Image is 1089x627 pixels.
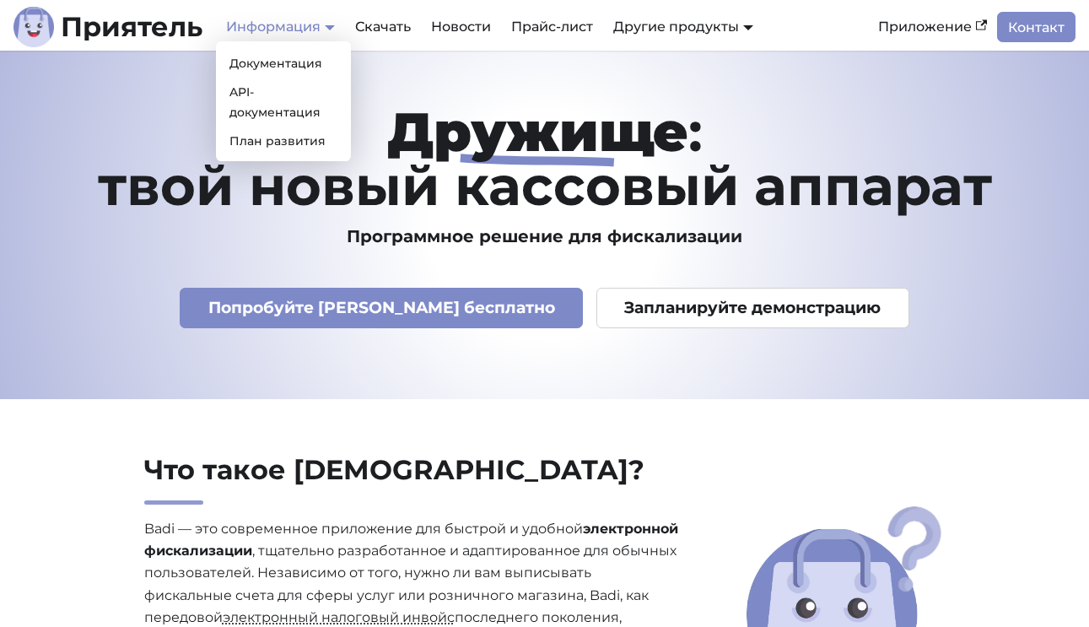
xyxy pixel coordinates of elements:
[226,19,335,35] a: Информация
[229,84,321,119] font: API-документация
[501,13,603,41] a: Прайс-лист
[387,99,688,165] font: Дружище
[624,298,881,317] font: Запланируйте демонстрацию
[347,226,742,246] font: Программное решение для фискализации
[229,56,322,71] font: Документация
[223,51,344,77] a: Документация
[688,99,703,165] font: :
[223,79,344,125] a: API-документация
[223,128,344,154] a: План развития
[144,521,583,537] font: Badi — это современное приложение для быстрой и удобной
[596,288,909,328] a: Запланируйте демонстрацию
[997,12,1076,41] a: Контакт
[431,19,491,35] font: Новости
[226,19,321,35] font: Информация
[223,609,455,625] font: электронный налоговый инвойс
[345,13,421,41] a: Скачать
[98,153,992,219] font: твой новый кассовый аппарат
[868,13,997,41] a: Приложение
[13,7,202,47] a: ЛоготипПриятель
[613,19,739,35] font: Другие продукты
[1008,19,1065,35] font: Контакт
[355,19,411,35] font: Скачать
[229,133,326,149] font: План развития
[180,288,583,328] a: Попробуйте [PERSON_NAME] бесплатно
[144,543,677,625] font: , тщательно разработанное и адаптированное для обычных пользователей. Независимо от того, нужно л...
[511,19,593,35] font: Прайс-лист
[61,10,202,43] font: Приятель
[208,298,555,317] font: Попробуйте [PERSON_NAME] бесплатно
[613,19,753,35] a: Другие продукты
[13,7,54,47] img: Логотип
[144,453,644,486] font: Что такое [DEMOGRAPHIC_DATA]?
[421,13,501,41] a: Новости
[878,19,972,35] font: Приложение
[223,609,455,625] abbr: Система электронного выставления счетов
